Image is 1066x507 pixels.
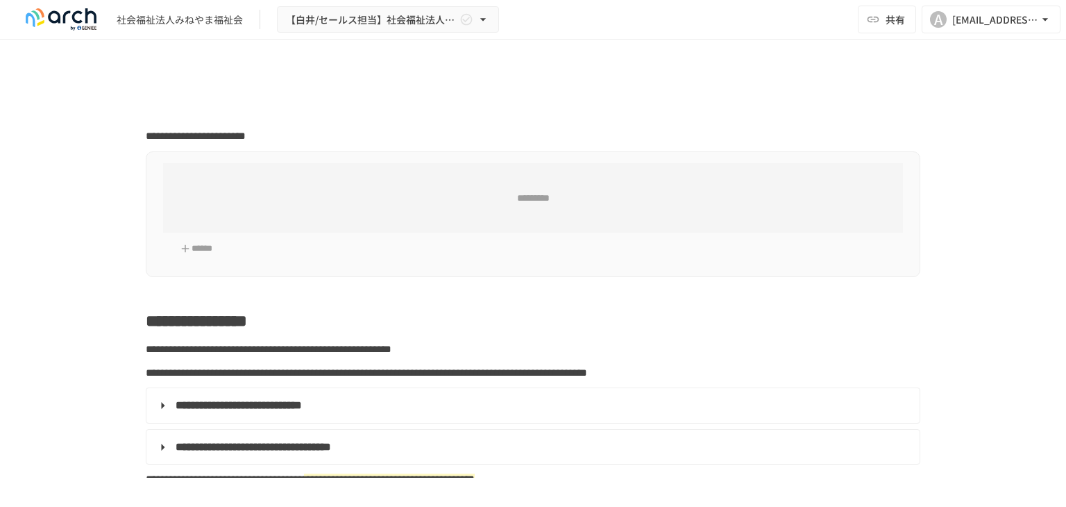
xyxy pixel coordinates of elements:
[286,11,457,28] span: 【白井/セールス担当】社会福祉法人みねやま福祉会様_初期設定サポート
[922,6,1060,33] button: A[EMAIL_ADDRESS][DOMAIN_NAME]
[117,13,243,27] div: 社会福祉法人みねやま福祉会
[17,8,105,31] img: logo-default@2x-9cf2c760.svg
[886,12,905,27] span: 共有
[858,6,916,33] button: 共有
[930,11,947,28] div: A
[277,6,499,33] button: 【白井/セールス担当】社会福祉法人みねやま福祉会様_初期設定サポート
[952,11,1038,28] div: [EMAIL_ADDRESS][DOMAIN_NAME]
